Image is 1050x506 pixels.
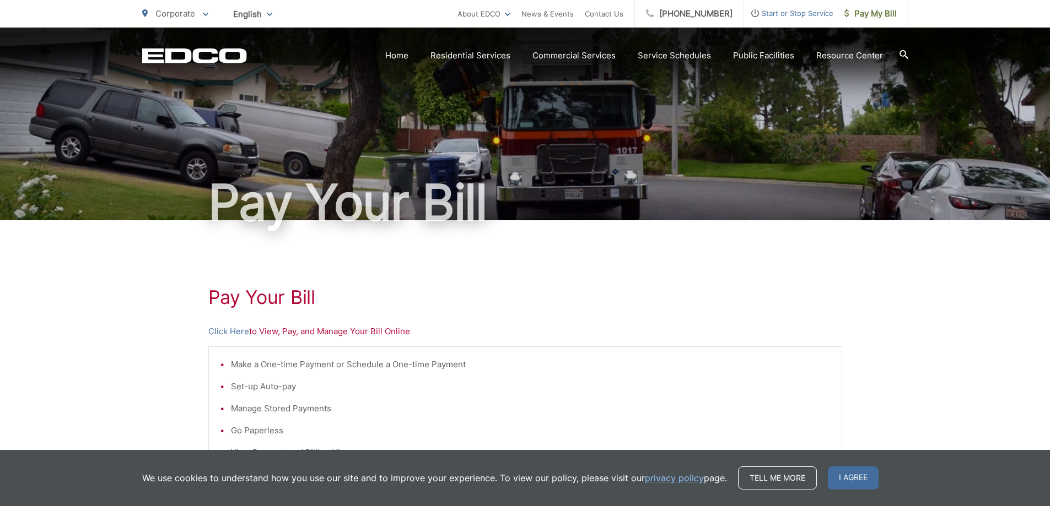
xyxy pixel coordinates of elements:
[208,325,249,338] a: Click Here
[733,49,794,62] a: Public Facilities
[457,7,510,20] a: About EDCO
[225,4,281,24] span: English
[231,380,831,393] li: Set-up Auto-pay
[142,175,908,230] h1: Pay Your Bill
[208,325,842,338] p: to View, Pay, and Manage Your Bill Online
[208,286,842,308] h1: Pay Your Bill
[430,49,510,62] a: Residential Services
[844,7,897,20] span: Pay My Bill
[231,424,831,437] li: Go Paperless
[142,48,247,63] a: EDCD logo. Return to the homepage.
[231,358,831,371] li: Make a One-time Payment or Schedule a One-time Payment
[828,466,879,489] span: I agree
[738,466,817,489] a: Tell me more
[638,49,711,62] a: Service Schedules
[231,402,831,415] li: Manage Stored Payments
[142,471,727,485] p: We use cookies to understand how you use our site and to improve your experience. To view our pol...
[645,471,704,485] a: privacy policy
[385,49,408,62] a: Home
[155,8,195,19] span: Corporate
[816,49,883,62] a: Resource Center
[532,49,616,62] a: Commercial Services
[521,7,574,20] a: News & Events
[585,7,623,20] a: Contact Us
[231,446,831,459] li: View Payment and Billing History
